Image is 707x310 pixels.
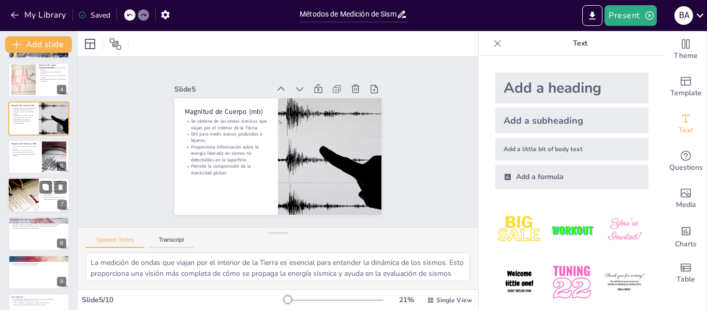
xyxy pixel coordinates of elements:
textarea: La medición de ondas que viajan por el interior de la Tierra es esencial para entender la dinámic... [86,253,470,281]
div: 8 [57,239,66,248]
p: Magnitud de Cuerpo (mb) [11,104,36,107]
div: Add a table [665,255,706,292]
p: Basada en el momento sísmico. [11,150,39,152]
div: Get real-time input from your audience [665,143,706,180]
p: Conclusiones [11,295,66,298]
p: Cruciales para evaluar el impacto de los sismos. [11,259,66,261]
p: Guían la respuesta de emergencia. [11,261,66,263]
p: Mejoran la construcción en zonas sísmicas. [11,262,66,264]
div: 4 [57,85,66,94]
div: Change the overall theme [665,31,706,68]
div: 5 [8,101,69,136]
div: Add a formula [495,165,649,189]
div: 7 [8,178,70,213]
div: 7 [57,200,67,210]
button: Present [605,5,656,26]
p: Esencial para la prevención de desastres. [11,264,66,267]
img: 1.jpeg [495,206,543,254]
button: Export to PowerPoint [582,5,602,26]
div: 6 [8,140,69,174]
p: Escala de Mercalli Modificada (MMI) [11,218,66,221]
div: 9 [8,255,69,289]
p: Magnitud de Cuerpo (mb) [243,153,253,235]
p: Útil para medir sismos medianos y grandes. [39,71,66,75]
span: Table [676,274,695,285]
div: Slide 5 [220,151,230,246]
p: Resaltan la importancia de educar sobre estas escalas. [11,304,66,306]
p: No se satura para sismos grandes. [11,151,39,153]
button: My Library [8,7,70,23]
p: Comprender las escalas es esencial para la prevención de desastres. [11,298,66,300]
span: Text [679,125,693,136]
div: Add charts and graphs [665,217,706,255]
button: Duplicate Slide [39,181,52,194]
p: Se obtiene de las ondas sísmicas que viajan por el interior de la Tierra. [11,107,36,111]
div: 4 [8,63,69,97]
p: Capta la energía liberada en la superficie de la Tierra. [39,79,66,82]
div: 9 [57,277,66,286]
p: Permite la comprensión de la sismicidad global. [299,152,312,235]
span: Theme [674,50,698,62]
p: Guían la respuesta de emergencia y mejoran la construcción. [11,302,66,304]
div: Saved [78,10,110,20]
p: Se obtiene de las ondas sísmicas que viajan por el interior de la Tierra. [254,153,267,235]
div: Add ready made slides [665,68,706,106]
p: Importancia de las Escalas [11,257,66,260]
input: Insert title [300,7,396,22]
p: Útil para evaluar el impacto local del sismo. [11,227,66,229]
img: 5.jpeg [548,258,596,306]
button: Delete Slide [54,181,67,194]
button: Speaker Notes [86,237,144,248]
p: Proporciona información sobre la energía liberada en sismos no detectables en la superficie. [279,152,299,235]
div: B A [674,6,693,25]
div: Add a little bit of body text [495,138,649,160]
p: Incluyen la distancia epicentral, el tipo de suelo y la calidad de la construcción. [42,191,67,197]
div: 21 % [394,295,419,305]
button: B A [674,5,693,26]
img: 6.jpeg [600,258,649,306]
span: Single View [436,296,472,304]
p: Escalas de Intensidad [42,180,67,183]
p: Se calcula a partir de ondas superficiales Rayleigh. [39,67,66,71]
span: Questions [669,162,703,173]
div: Layout [82,36,98,52]
div: 8 [8,217,69,251]
p: Es la escala más precisa para grandes sismos. [11,145,39,149]
div: 5 [57,123,66,132]
p: Magnitud de Momento (MW) [11,142,39,145]
img: 2.jpeg [548,206,596,254]
p: Útil para medir sismos profundos o lejanos. [267,152,279,235]
p: Permite la comprensión de la sismicidad global. [11,120,36,124]
div: Add a subheading [495,108,649,134]
p: Magnitud de Ondas Superficiales (MS) [39,64,66,69]
p: Proporciona información sobre la energía liberada en sismos no detectables en la superficie. [11,114,36,120]
div: Add a heading [495,72,649,104]
p: Especialmente en distancias relativamente grandes. [39,75,66,79]
img: 4.jpeg [495,258,543,306]
p: Útil para medir sismos profundos o lejanos. [11,111,36,114]
button: Transcript [149,237,195,248]
button: Add slide [5,36,72,53]
p: Clasifica la intensidad del sismo en grados romanos del I al XII. [11,222,66,224]
div: 6 [57,161,66,171]
div: Add text boxes [665,106,706,143]
p: Ayudan a evaluar el impacto de los sismos. [11,300,66,302]
span: Charts [675,239,697,250]
div: Slide 5 / 10 [82,295,284,305]
p: Son subjetivas y dependen de factores locales. [42,187,67,190]
p: El grado I significa imperceptible y el grado XII representa destrucción total. [11,224,66,226]
span: Template [670,87,702,99]
img: 3.jpeg [600,206,649,254]
p: Text [506,31,655,56]
span: Media [676,199,696,211]
p: Representa fielmente la energía total liberada. [11,153,39,157]
p: Basada en observaciones de daños estructurales y reacciones humanas. [11,226,66,228]
p: Permiten entender cómo un sismo afecta a diferentes comunidades. [42,197,67,200]
p: Miden los efectos y daños producidos por un sismo. [42,183,67,187]
div: Add images, graphics, shapes or video [665,180,706,217]
span: Position [109,38,122,50]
